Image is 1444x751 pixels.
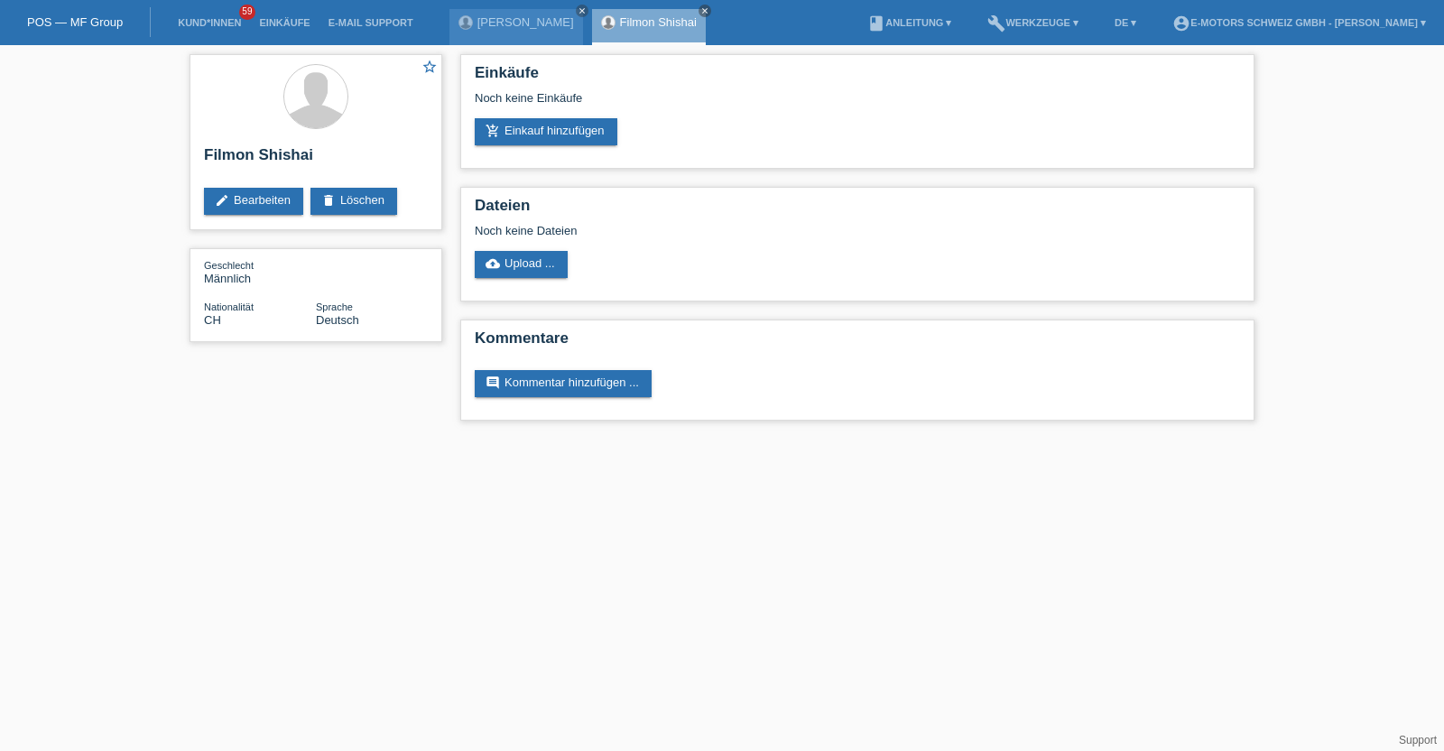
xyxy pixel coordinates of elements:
[699,5,711,17] a: close
[169,17,250,28] a: Kund*innen
[978,17,1088,28] a: buildWerkzeuge ▾
[1399,734,1437,746] a: Support
[475,197,1240,224] h2: Dateien
[987,14,1005,32] i: build
[477,15,574,29] a: [PERSON_NAME]
[620,15,697,29] a: Filmon Shishai
[27,15,123,29] a: POS — MF Group
[204,301,254,312] span: Nationalität
[310,188,397,215] a: deleteLöschen
[858,17,960,28] a: bookAnleitung ▾
[1163,17,1435,28] a: account_circleE-Motors Schweiz GmbH - [PERSON_NAME] ▾
[204,313,221,327] span: Schweiz
[215,193,229,208] i: edit
[204,258,316,285] div: Männlich
[319,17,422,28] a: E-Mail Support
[475,329,1240,357] h2: Kommentare
[239,5,255,20] span: 59
[486,256,500,271] i: cloud_upload
[316,313,359,327] span: Deutsch
[250,17,319,28] a: Einkäufe
[204,146,428,173] h2: Filmon Shishai
[486,375,500,390] i: comment
[421,59,438,78] a: star_border
[421,59,438,75] i: star_border
[475,224,1026,237] div: Noch keine Dateien
[316,301,353,312] span: Sprache
[1106,17,1145,28] a: DE ▾
[700,6,709,15] i: close
[576,5,588,17] a: close
[475,91,1240,118] div: Noch keine Einkäufe
[321,193,336,208] i: delete
[475,370,652,397] a: commentKommentar hinzufügen ...
[204,260,254,271] span: Geschlecht
[475,251,568,278] a: cloud_uploadUpload ...
[475,118,617,145] a: add_shopping_cartEinkauf hinzufügen
[1172,14,1190,32] i: account_circle
[578,6,587,15] i: close
[204,188,303,215] a: editBearbeiten
[867,14,885,32] i: book
[475,64,1240,91] h2: Einkäufe
[486,124,500,138] i: add_shopping_cart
